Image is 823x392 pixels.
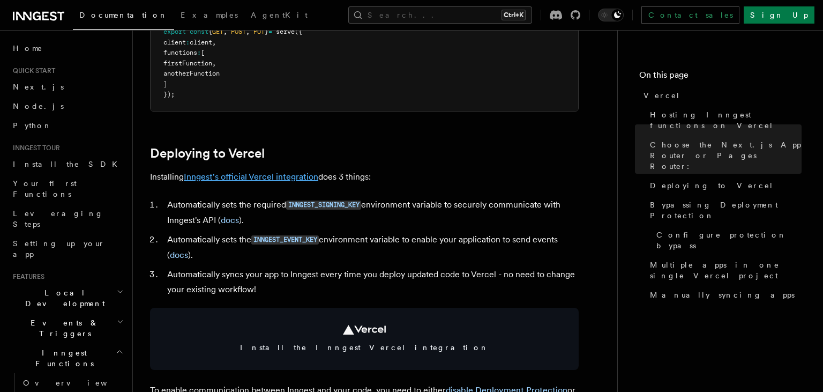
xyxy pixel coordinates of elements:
[9,234,126,264] a: Setting up your app
[13,239,105,258] span: Setting up your app
[9,272,44,281] span: Features
[246,28,250,35] span: ,
[646,285,802,305] a: Manually syncing apps
[184,172,318,182] a: Inngest's official Vercel integration
[502,10,526,20] kbd: Ctrl+K
[644,90,680,101] span: Vercel
[13,160,124,168] span: Install the SDK
[181,11,238,19] span: Examples
[163,49,197,56] span: functions
[744,6,814,24] a: Sign Up
[646,255,802,285] a: Multiple apps in one single Vercel project
[9,313,126,343] button: Events & Triggers
[163,60,212,67] span: firstFunction
[244,3,314,29] a: AgentKit
[150,308,579,370] a: Install the Inngest Vercel integration
[73,3,174,30] a: Documentation
[201,49,205,56] span: [
[9,317,117,339] span: Events & Triggers
[9,39,126,58] a: Home
[13,102,64,110] span: Node.js
[170,250,188,260] a: docs
[646,195,802,225] a: Bypassing Deployment Protection
[9,287,117,309] span: Local Development
[639,86,802,105] a: Vercel
[656,230,802,251] span: Configure protection bypass
[9,154,126,174] a: Install the SDK
[348,6,532,24] button: Search...Ctrl+K
[286,201,361,210] code: INNGEST_SIGNING_KEY
[598,9,624,21] button: Toggle dark mode
[163,80,167,88] span: ]
[650,260,802,281] span: Multiple apps in one single Vercel project
[652,225,802,255] a: Configure protection bypass
[9,144,60,152] span: Inngest tour
[79,11,168,19] span: Documentation
[190,28,208,35] span: const
[9,174,126,204] a: Your first Functions
[186,39,190,46] span: :
[251,235,319,245] code: INNGEST_EVENT_KEY
[212,28,223,35] span: GET
[23,379,133,387] span: Overview
[650,290,795,300] span: Manually syncing apps
[295,28,302,35] span: ({
[208,28,212,35] span: {
[13,43,43,54] span: Home
[9,283,126,313] button: Local Development
[13,121,52,130] span: Python
[268,28,272,35] span: =
[251,11,308,19] span: AgentKit
[251,234,319,245] a: INNGEST_EVENT_KEY
[9,66,55,75] span: Quick start
[9,97,126,116] a: Node.js
[9,204,126,234] a: Leveraging Steps
[212,60,216,67] span: ,
[163,39,186,46] span: client
[174,3,244,29] a: Examples
[231,28,246,35] span: POST
[253,28,265,35] span: PUT
[212,39,216,46] span: ,
[164,232,579,263] li: Automatically sets the environment variable to enable your application to send events ( ).
[265,28,268,35] span: }
[163,28,186,35] span: export
[190,39,212,46] span: client
[164,267,579,297] li: Automatically syncs your app to Inngest every time you deploy updated code to Vercel - no need to...
[650,180,774,191] span: Deploying to Vercel
[163,70,220,77] span: anotherFunction
[9,343,126,373] button: Inngest Functions
[150,169,579,184] p: Installing does 3 things:
[13,83,64,91] span: Next.js
[9,77,126,97] a: Next.js
[163,91,175,98] span: });
[197,49,201,56] span: :
[13,209,103,228] span: Leveraging Steps
[646,105,802,135] a: Hosting Inngest functions on Vercel
[13,179,77,198] span: Your first Functions
[650,109,802,131] span: Hosting Inngest functions on Vercel
[9,347,116,369] span: Inngest Functions
[163,342,566,353] span: Install the Inngest Vercel integration
[641,6,739,24] a: Contact sales
[646,176,802,195] a: Deploying to Vercel
[639,69,802,86] h4: On this page
[276,28,295,35] span: serve
[150,146,265,161] a: Deploying to Vercel
[646,135,802,176] a: Choose the Next.js App Router or Pages Router:
[650,199,802,221] span: Bypassing Deployment Protection
[223,28,227,35] span: ,
[650,139,802,172] span: Choose the Next.js App Router or Pages Router:
[221,215,239,225] a: docs
[9,116,126,135] a: Python
[286,199,361,210] a: INNGEST_SIGNING_KEY
[164,197,579,228] li: Automatically sets the required environment variable to securely communicate with Inngest's API ( ).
